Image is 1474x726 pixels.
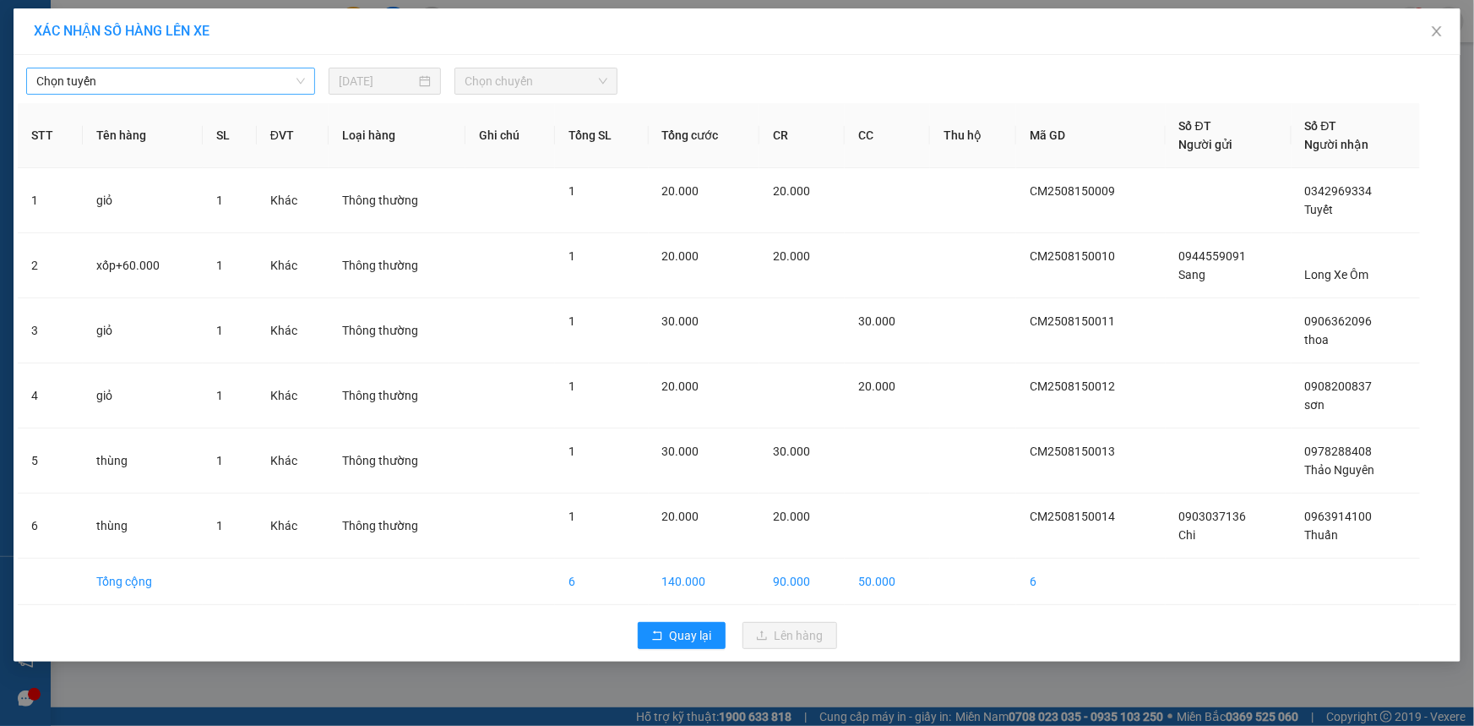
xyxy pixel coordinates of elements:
[161,52,333,73] div: Hương
[83,298,203,363] td: giỏ
[83,559,203,605] td: Tổng cộng
[1179,268,1206,281] span: Sang
[930,103,1016,168] th: Thu hộ
[1016,559,1166,605] td: 6
[1179,138,1233,151] span: Người gửi
[1030,379,1115,393] span: CM2508150012
[257,429,329,494] td: Khác
[662,379,699,393] span: 20.000
[18,298,83,363] td: 3
[339,72,416,90] input: 15/08/2025
[257,363,329,429] td: Khác
[216,259,223,272] span: 1
[329,103,465,168] th: Loại hàng
[257,168,329,233] td: Khác
[649,559,760,605] td: 140.000
[329,298,465,363] td: Thông thường
[1030,184,1115,198] span: CM2508150009
[465,68,607,94] span: Chọn chuyến
[216,519,223,532] span: 1
[845,559,930,605] td: 50.000
[18,494,83,559] td: 6
[651,630,663,643] span: rollback
[662,510,699,523] span: 20.000
[858,379,895,393] span: 20.000
[568,445,575,458] span: 1
[1030,510,1115,523] span: CM2508150014
[83,103,203,168] th: Tên hàng
[1030,249,1115,263] span: CM2508150010
[83,494,203,559] td: thùng
[216,389,223,402] span: 1
[465,103,555,168] th: Ghi chú
[1179,510,1247,523] span: 0903037136
[638,622,726,649] button: rollbackQuay lại
[773,510,810,523] span: 20.000
[1305,119,1337,133] span: Số ĐT
[36,68,305,94] span: Chọn tuyến
[257,233,329,298] td: Khác
[329,233,465,298] td: Thông thường
[1179,249,1247,263] span: 0944559091
[1305,398,1325,412] span: sơn
[83,233,203,298] td: xốp+60.000
[662,184,699,198] span: 20.000
[1305,314,1373,328] span: 0906362096
[1305,333,1330,347] span: thoa
[555,559,648,605] td: 6
[759,103,845,168] th: CR
[18,103,83,168] th: STT
[34,23,209,39] span: XÁC NHẬN SỐ HÀNG LÊN XE
[1016,103,1166,168] th: Mã GD
[18,168,83,233] td: 1
[161,14,202,32] span: Nhận:
[858,314,895,328] span: 30.000
[329,429,465,494] td: Thông thường
[161,14,333,52] div: [GEOGRAPHIC_DATA]
[83,168,203,233] td: giỏ
[1305,463,1375,477] span: Thảo Nguyên
[1305,184,1373,198] span: 0342969334
[1030,445,1115,458] span: CM2508150013
[568,510,575,523] span: 1
[1179,528,1196,542] span: Chi
[14,16,41,34] span: Gửi:
[1305,528,1339,542] span: Thuấn
[257,103,329,168] th: ĐVT
[568,379,575,393] span: 1
[568,314,575,328] span: 1
[159,106,335,130] div: 30.000
[773,249,810,263] span: 20.000
[257,494,329,559] td: Khác
[773,445,810,458] span: 30.000
[662,249,699,263] span: 20.000
[670,626,712,645] span: Quay lại
[161,73,333,96] div: 0903673116
[329,168,465,233] td: Thông thường
[555,103,648,168] th: Tổng SL
[159,111,182,128] span: CC :
[568,184,575,198] span: 1
[1305,379,1373,393] span: 0908200837
[1305,138,1369,151] span: Người nhận
[845,103,930,168] th: CC
[83,363,203,429] td: giỏ
[216,454,223,467] span: 1
[1305,510,1373,523] span: 0963914100
[1305,268,1369,281] span: Long Xe Ôm
[83,429,203,494] td: thùng
[1305,203,1334,216] span: Tuyết
[1430,25,1444,38] span: close
[18,429,83,494] td: 5
[1413,8,1460,56] button: Close
[329,363,465,429] td: Thông thường
[18,233,83,298] td: 2
[1305,445,1373,458] span: 0978288408
[742,622,837,649] button: uploadLên hàng
[329,494,465,559] td: Thông thường
[203,103,257,168] th: SL
[662,445,699,458] span: 30.000
[662,314,699,328] span: 30.000
[216,194,223,207] span: 1
[759,559,845,605] td: 90.000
